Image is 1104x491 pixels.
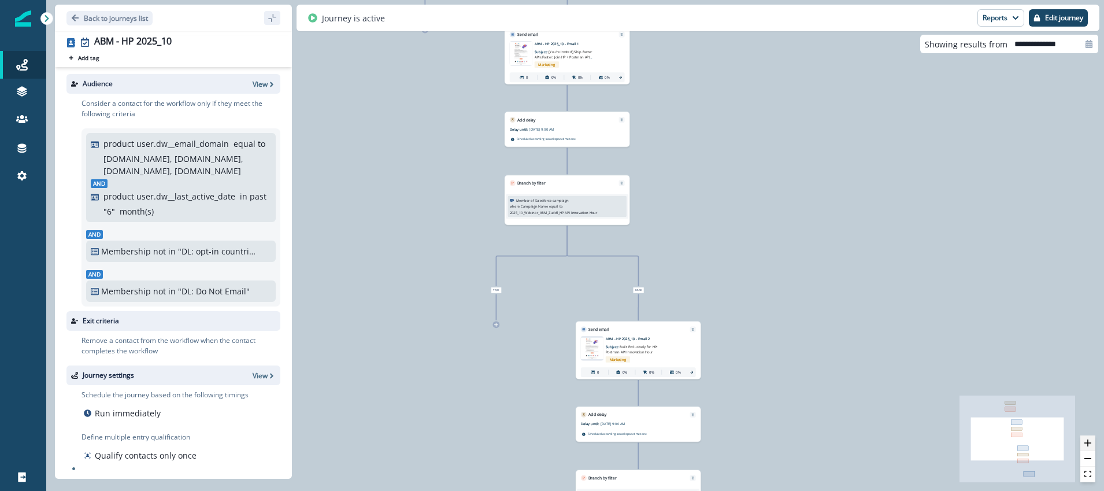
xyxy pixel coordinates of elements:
[78,54,99,61] p: Add tag
[510,42,532,65] img: email asset unavailable
[526,75,528,80] p: 0
[588,431,647,436] p: Scheduled according to workspace timezone
[264,11,280,25] button: sidebar collapse toggle
[529,127,590,132] p: [DATE] 9:00 AM
[516,198,569,203] p: Member of Salesforce campaign
[597,370,599,375] p: 0
[66,11,153,25] button: Go back
[15,10,31,27] img: Inflection
[1080,435,1095,451] button: zoom in
[103,138,229,150] p: product user.dw__email_domain
[578,75,583,80] p: 0%
[253,79,276,89] button: View
[83,79,113,89] p: Audience
[581,422,601,427] p: Delay until:
[66,53,101,62] button: Add tag
[95,407,161,419] p: Run immediately
[253,371,268,381] p: View
[649,370,654,375] p: 0%
[322,12,385,24] p: Journey is active
[94,36,172,49] div: ABM - HP 2025_10
[510,210,598,215] p: 2025_10_Webinar_ABM_Zuddl_HP API Innovation Hour
[253,371,276,381] button: View
[588,412,606,418] p: Add delay
[535,61,559,68] span: Marketing
[977,9,1024,27] button: Reports
[1029,9,1088,27] button: Edit journey
[1080,467,1095,482] button: fit view
[505,175,630,225] div: Branch by filterRemoveMember of Salesforce campaignwhereCampaign Nameequal to2025_10_Webinar_ABM_...
[1045,14,1083,22] p: Edit journey
[549,204,562,209] p: equal to
[240,190,266,202] p: in past
[535,41,613,46] p: ABM - HP 2025_10 - Email 1
[81,98,280,119] p: Consider a contact for the workflow only if they meet the following criteria
[588,475,616,481] p: Branch by filter
[234,138,265,150] p: equal to
[103,205,115,217] p: " 6 "
[521,204,548,209] p: Campaign Name
[517,180,545,186] p: Branch by filter
[606,341,666,355] p: Subject:
[83,370,134,381] p: Journey settings
[925,38,1007,50] p: Showing results from
[153,285,176,297] p: not in
[510,127,529,132] p: Delay until:
[103,153,268,177] p: [DOMAIN_NAME], [DOMAIN_NAME], [DOMAIN_NAME], [DOMAIN_NAME]
[449,287,543,294] div: True
[601,422,661,427] p: [DATE] 9:00 AM
[178,245,256,257] p: "DL: opt-in countries + country = blank"
[606,336,684,341] p: ABM - HP 2025_10 - Email 2
[178,285,256,297] p: "DL: Do Not Email"
[101,245,151,257] p: Membership
[83,316,119,326] p: Exit criteria
[491,287,501,294] span: True
[623,370,627,375] p: 0%
[581,338,603,359] img: email asset unavailable
[510,204,520,209] p: where
[505,27,630,84] div: Send emailRemoveemail asset unavailableABM - HP 2025_10 - Email 1Subject: [You’re Invited] Ship B...
[153,245,176,257] p: not in
[606,356,630,363] span: Marketing
[81,432,199,442] p: Define multiple entry qualification
[535,46,595,60] p: Subject:
[81,390,249,400] p: Schedule the journey based on the following timings
[505,112,630,147] div: Add delayRemoveDelay until:[DATE] 9:00 AMScheduled according toworkspacetimezone
[576,407,701,442] div: Add delayRemoveDelay until:[DATE] 9:00 AMScheduled according toworkspacetimezone
[101,285,151,297] p: Membership
[91,179,108,188] span: And
[86,230,103,239] span: And
[95,449,197,462] p: Qualify contacts only once
[103,190,235,202] p: product user.dw__last_active_date
[633,287,644,294] span: False
[576,322,701,379] div: Send emailRemoveemail asset unavailableABM - HP 2025_10 - Email 2Subject: Built Exclusively for H...
[496,226,567,286] g: Edge from 53ccfb51-4ec7-4aef-8494-7a7f1187cd27 to node-edge-label6f381fe6-fc9b-4d68-b19d-af2aea9b...
[84,13,148,23] p: Back to journeys list
[517,117,535,123] p: Add delay
[535,50,592,65] span: [You’re Invited] Ship Better APIs Faster: Join HP + Postman API Innovation Hour - Virtual
[676,370,680,375] p: 0%
[86,270,103,279] span: And
[253,79,268,89] p: View
[592,287,686,294] div: False
[605,75,609,80] p: 0%
[567,226,638,286] g: Edge from 53ccfb51-4ec7-4aef-8494-7a7f1187cd27 to node-edge-label243c3e15-f333-4650-ab6c-8116d854...
[551,75,556,80] p: 0%
[120,205,154,217] p: month(s)
[606,345,658,355] span: Built Exclusively for HP: Postman API Innovation Hour
[81,335,280,356] p: Remove a contact from the workflow when the contact completes the workflow
[1080,451,1095,467] button: zoom out
[588,326,609,332] p: Send email
[517,136,576,141] p: Scheduled according to workspace timezone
